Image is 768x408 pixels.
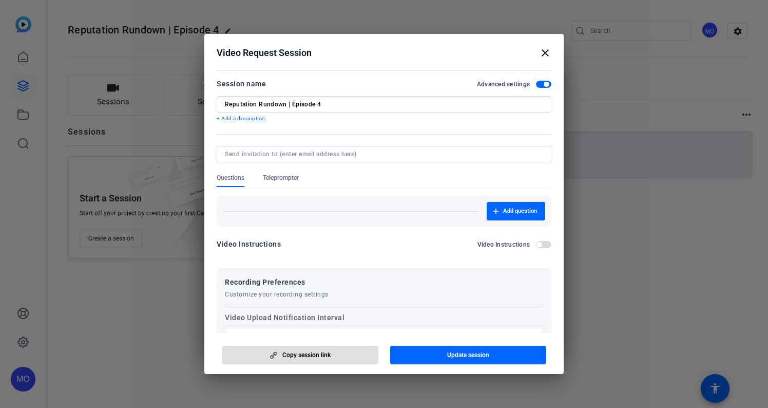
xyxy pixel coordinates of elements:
span: Copy session link [282,351,331,359]
span: Teleprompter [263,174,299,182]
mat-icon: close [539,47,551,59]
input: Send invitation to (enter email address here) [225,150,539,158]
span: Customize your recording settings [225,290,329,299]
p: + Add a description [217,115,551,123]
h2: Video Instructions [477,240,530,249]
label: Video Upload Notification Interval [225,311,543,344]
div: Video Request Session [217,47,551,59]
div: Session name [217,78,266,90]
span: Add question [503,207,537,215]
input: Enter Session Name [225,100,543,108]
h2: Advanced settings [477,80,530,88]
div: Video Instructions [217,238,281,250]
span: Update session [447,351,489,359]
span: Questions [217,174,244,182]
button: Add question [487,202,545,220]
button: Copy session link [222,346,378,364]
button: Update session [390,346,547,364]
span: Recording Preferences [225,276,329,288]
